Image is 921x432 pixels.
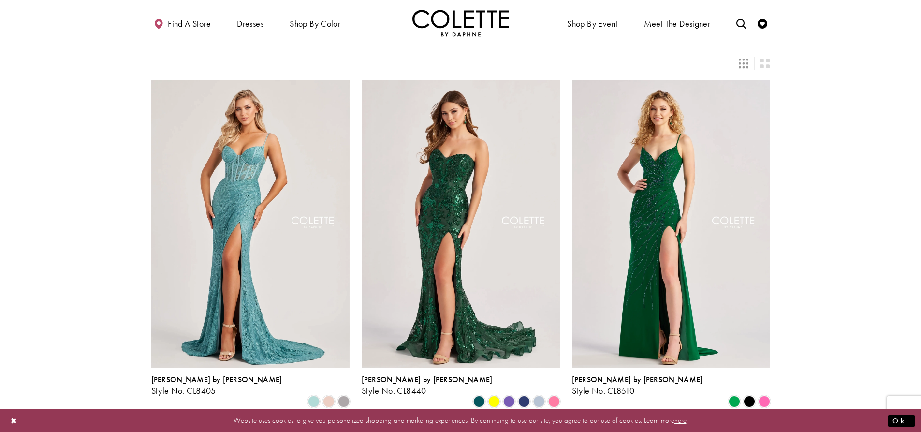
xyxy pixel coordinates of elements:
[739,59,748,68] span: Switch layout to 3 columns
[755,10,770,36] a: Check Wishlist
[567,19,617,29] span: Shop By Event
[572,375,703,396] div: Colette by Daphne Style No. CL8510
[572,374,703,385] span: [PERSON_NAME] by [PERSON_NAME]
[674,416,687,425] a: here
[644,19,711,29] span: Meet the designer
[146,53,776,74] div: Layout Controls
[503,396,515,407] i: Violet
[234,10,266,36] span: Dresses
[290,19,340,29] span: Shop by color
[151,374,282,385] span: [PERSON_NAME] by [PERSON_NAME]
[308,396,320,407] i: Sea Glass
[518,396,530,407] i: Navy Blue
[412,10,509,36] a: Visit Home Page
[151,10,213,36] a: Find a store
[682,39,751,47] span: 17 items
[70,414,851,427] p: Website uses cookies to give you personalized shopping and marketing experiences. By continuing t...
[572,80,770,368] a: Visit Colette by Daphne Style No. CL8510 Page
[533,396,545,407] i: Ice Blue
[572,385,635,396] span: Style No. CL8510
[734,10,748,36] a: Toggle search
[362,374,493,385] span: [PERSON_NAME] by [PERSON_NAME]
[168,19,211,29] span: Find a store
[760,59,770,68] span: Switch layout to 2 columns
[151,80,350,368] a: Visit Colette by Daphne Style No. CL8405 Page
[151,385,216,396] span: Style No. CL8405
[473,396,485,407] i: Spruce
[565,10,620,36] span: Shop By Event
[287,10,343,36] span: Shop by color
[237,19,263,29] span: Dresses
[6,412,22,429] button: Close Dialog
[412,10,509,36] img: Colette by Daphne
[729,396,740,407] i: Emerald
[888,415,915,427] button: Submit Dialog
[548,396,560,407] i: Cotton Candy
[362,80,560,368] a: Visit Colette by Daphne Style No. CL8440 Page
[323,396,335,407] i: Rose
[759,396,770,407] i: Pink
[338,396,350,407] i: Smoke
[362,385,426,396] span: Style No. CL8440
[151,375,282,396] div: Colette by Daphne Style No. CL8405
[362,375,493,396] div: Colette by Daphne Style No. CL8440
[642,10,713,36] a: Meet the designer
[744,396,755,407] i: Black
[488,396,500,407] i: Yellow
